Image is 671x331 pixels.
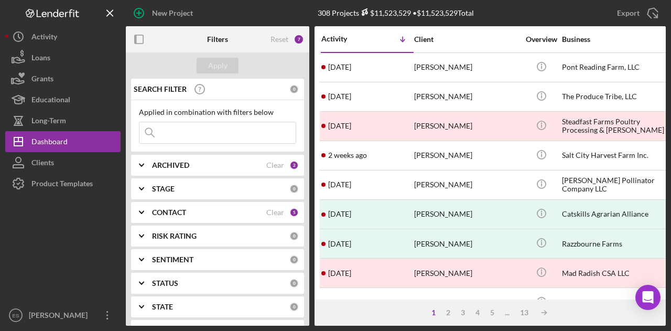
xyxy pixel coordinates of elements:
[635,285,661,310] div: Open Intercom Messenger
[359,8,411,17] div: $11,523,529
[328,63,351,71] time: 2025-09-19 03:59
[31,47,50,71] div: Loans
[328,269,351,277] time: 2025-08-26 12:59
[5,47,121,68] button: Loans
[414,54,519,81] div: [PERSON_NAME]
[31,89,70,113] div: Educational
[414,230,519,258] div: [PERSON_NAME]
[31,173,93,197] div: Product Templates
[562,142,667,169] div: Salt City Harvest Farm Inc.
[26,305,94,328] div: [PERSON_NAME]
[289,208,299,217] div: 5
[328,92,351,101] time: 2025-09-16 17:39
[5,89,121,110] button: Educational
[414,289,519,316] div: [PERSON_NAME]
[31,26,57,50] div: Activity
[207,35,228,44] b: Filters
[134,85,187,93] b: SEARCH FILTER
[5,26,121,47] button: Activity
[197,58,239,73] button: Apply
[152,161,189,169] b: ARCHIVED
[289,184,299,194] div: 0
[328,151,367,159] time: 2025-09-10 13:50
[289,279,299,288] div: 0
[607,3,666,24] button: Export
[31,68,53,92] div: Grants
[5,131,121,152] button: Dashboard
[152,303,173,311] b: STATE
[562,54,667,81] div: Pont Reading Farm, LLC
[289,302,299,312] div: 0
[31,152,54,176] div: Clients
[562,230,667,258] div: Razzbourne Farms
[289,231,299,241] div: 0
[500,308,515,317] div: ...
[328,180,351,189] time: 2025-09-05 14:36
[562,171,667,199] div: [PERSON_NAME] Pollinator Company LLC
[289,255,299,264] div: 0
[328,122,351,130] time: 2025-09-15 17:36
[328,298,351,307] time: 2025-08-21 15:21
[5,305,121,326] button: ES[PERSON_NAME]
[152,232,197,240] b: RISK RATING
[318,8,474,17] div: 308 Projects • $11,523,529 Total
[414,83,519,111] div: [PERSON_NAME]
[562,83,667,111] div: The Produce Tribe, LLC
[152,279,178,287] b: STATUS
[321,35,367,43] div: Activity
[266,208,284,217] div: Clear
[562,200,667,228] div: Catskills Agrarian Alliance
[152,208,186,217] b: CONTACT
[414,171,519,199] div: [PERSON_NAME]
[152,3,193,24] div: New Project
[328,210,351,218] time: 2025-08-28 19:43
[441,308,456,317] div: 2
[522,35,561,44] div: Overview
[294,34,304,45] div: 7
[289,84,299,94] div: 0
[13,313,19,318] text: ES
[456,308,470,317] div: 3
[31,131,68,155] div: Dashboard
[126,3,203,24] button: New Project
[562,259,667,287] div: Mad Radish CSA LLC
[5,110,121,131] button: Long-Term
[562,289,667,316] div: Marcellus Farms
[562,112,667,140] div: Steadfast Farms Poultry Processing & [PERSON_NAME]
[426,308,441,317] div: 1
[152,255,193,264] b: SENTIMENT
[31,110,66,134] div: Long-Term
[5,68,121,89] button: Grants
[485,308,500,317] div: 5
[414,112,519,140] div: [PERSON_NAME]
[139,108,296,116] div: Applied in combination with filters below
[270,35,288,44] div: Reset
[266,161,284,169] div: Clear
[414,142,519,169] div: [PERSON_NAME]
[617,3,640,24] div: Export
[289,161,299,170] div: 2
[152,185,175,193] b: STAGE
[414,35,519,44] div: Client
[515,308,534,317] div: 13
[208,58,228,73] div: Apply
[414,259,519,287] div: [PERSON_NAME]
[328,240,351,248] time: 2025-08-28 13:15
[562,35,667,44] div: Business
[5,173,121,194] button: Product Templates
[5,152,121,173] button: Clients
[414,200,519,228] div: [PERSON_NAME]
[470,308,485,317] div: 4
